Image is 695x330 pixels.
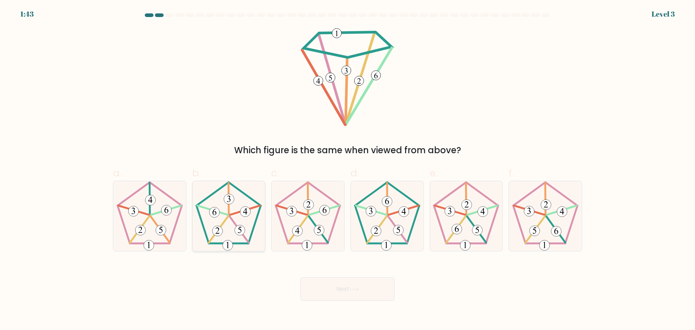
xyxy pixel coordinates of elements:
[113,166,122,180] span: a.
[350,166,359,180] span: d.
[509,166,514,180] span: f.
[117,144,578,157] div: Which figure is the same when viewed from above?
[652,9,675,20] div: Level 3
[430,166,438,180] span: e.
[300,277,395,301] button: Next
[271,166,279,180] span: c.
[192,166,201,180] span: b.
[20,9,34,20] div: 1:43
